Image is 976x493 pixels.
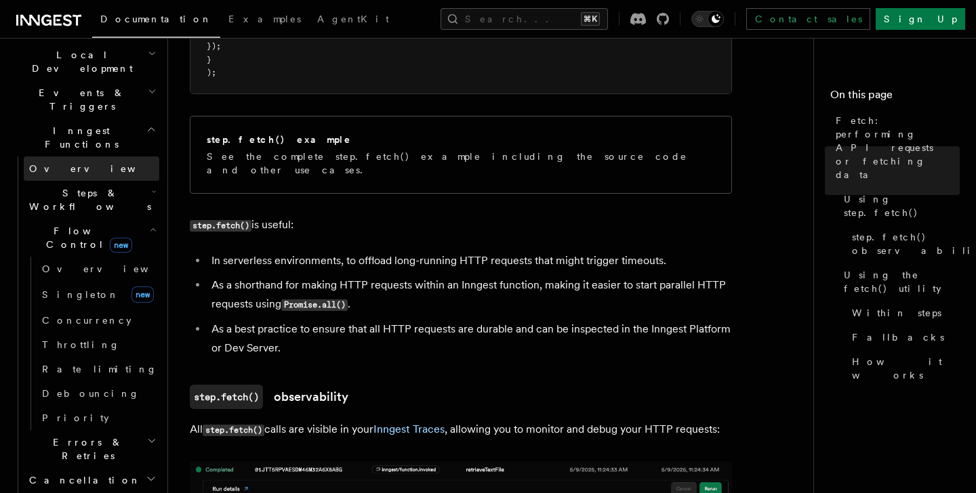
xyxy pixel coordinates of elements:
span: Using the fetch() utility [844,268,960,295]
button: Search...⌘K [441,8,608,30]
a: Debouncing [37,381,159,406]
span: Examples [228,14,301,24]
li: In serverless environments, to offload long-running HTTP requests that might trigger timeouts. [207,251,732,270]
a: Using the fetch() utility [838,263,960,301]
code: Promise.all() [281,299,348,311]
span: Using step.fetch() [844,192,960,219]
code: step.fetch() [190,385,263,409]
a: Inngest Traces [373,423,445,435]
button: Events & Triggers [11,81,159,119]
a: Using step.fetch() [838,187,960,225]
span: Documentation [100,14,212,24]
span: AgentKit [317,14,389,24]
button: Local Development [11,43,159,81]
a: step.fetch() exampleSee the complete step.fetch() example including the source code and other use... [190,116,732,194]
a: Throttling [37,333,159,357]
button: Flow Controlnew [24,219,159,257]
span: Overview [42,263,182,274]
span: Flow Control [24,224,149,251]
span: Within steps [852,306,941,320]
a: Fetch: performing API requests or fetching data [830,108,960,187]
a: AgentKit [309,4,397,37]
a: Within steps [847,301,960,325]
button: Errors & Retries [24,430,159,468]
a: Concurrency [37,308,159,333]
kbd: ⌘K [581,12,600,26]
a: Fallbacks [847,325,960,349]
button: Toggle dark mode [691,11,724,27]
span: Local Development [11,48,148,75]
span: new [131,286,154,303]
span: Concurrency [42,315,131,326]
p: See the complete step.fetch() example including the source code and other use cases. [207,150,715,177]
span: Debouncing [42,388,140,399]
span: new [110,238,132,253]
span: Overview [29,163,169,174]
span: }); [207,41,221,51]
span: ); [207,68,216,77]
div: Flow Controlnew [24,257,159,430]
span: Fetch: performing API requests or fetching data [836,114,960,181]
li: As a shorthand for making HTTP requests within an Inngest function, making it easier to start par... [207,276,732,314]
span: Errors & Retries [24,435,147,463]
span: Inngest Functions [11,124,146,151]
a: Documentation [92,4,220,38]
span: Fallbacks [852,330,944,344]
span: Cancellation [24,473,141,487]
a: step.fetch() observability [847,225,960,263]
h2: step.fetch() example [207,133,352,146]
p: is useful: [190,215,732,235]
code: step.fetch() [203,425,264,436]
span: } [207,55,211,64]
span: Singleton [42,289,119,300]
a: Overview [24,156,159,181]
button: Steps & Workflows [24,181,159,219]
a: step.fetch()observability [190,385,348,409]
span: Steps & Workflows [24,186,151,213]
span: Throttling [42,339,120,350]
span: How it works [852,355,960,382]
a: Priority [37,406,159,430]
a: Contact sales [746,8,870,30]
span: Rate limiting [42,364,157,374]
button: Inngest Functions [11,119,159,156]
a: Examples [220,4,309,37]
span: Events & Triggers [11,86,148,113]
h4: On this page [830,87,960,108]
li: As a best practice to ensure that all HTTP requests are durable and can be inspected in the Innge... [207,320,732,358]
a: Sign Up [876,8,965,30]
button: Cancellation [24,468,159,492]
a: Overview [37,257,159,281]
code: step.fetch() [190,220,251,232]
p: All calls are visible in your , allowing you to monitor and debug your HTTP requests: [190,420,732,440]
a: Rate limiting [37,357,159,381]
a: Singletonnew [37,281,159,308]
a: How it works [847,349,960,387]
span: Priority [42,412,109,423]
